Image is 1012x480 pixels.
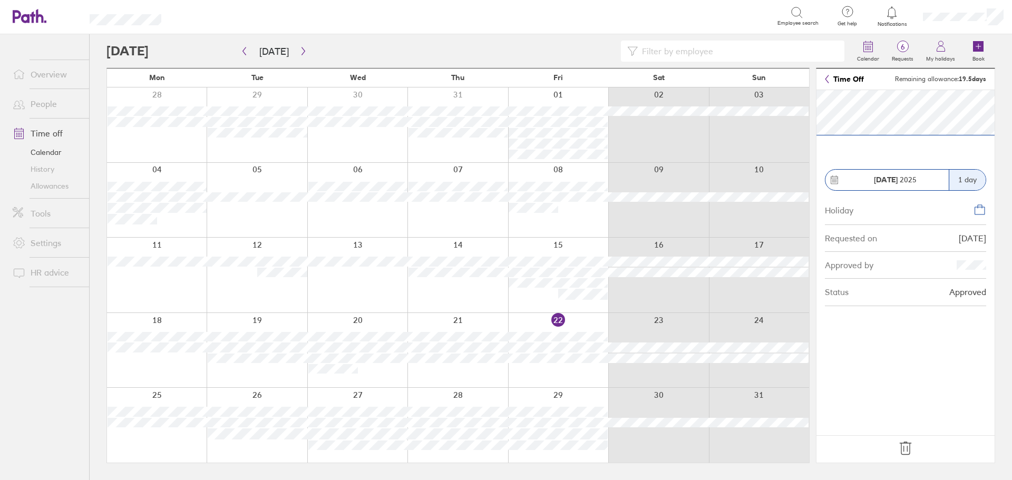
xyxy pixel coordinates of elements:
[920,34,961,68] a: My holidays
[752,73,766,82] span: Sun
[851,34,885,68] a: Calendar
[825,233,877,243] div: Requested on
[4,178,89,194] a: Allowances
[959,233,986,243] div: [DATE]
[851,53,885,62] label: Calendar
[4,262,89,283] a: HR advice
[451,73,464,82] span: Thu
[4,64,89,85] a: Overview
[777,20,819,26] span: Employee search
[825,260,873,270] div: Approved by
[949,287,986,297] div: Approved
[251,73,264,82] span: Tue
[4,93,89,114] a: People
[251,43,297,60] button: [DATE]
[961,34,995,68] a: Book
[885,43,920,51] span: 6
[638,41,838,61] input: Filter by employee
[874,175,917,184] span: 2025
[966,53,991,62] label: Book
[875,21,909,27] span: Notifications
[149,73,165,82] span: Mon
[4,123,89,144] a: Time off
[350,73,366,82] span: Wed
[830,21,864,27] span: Get help
[4,144,89,161] a: Calendar
[949,170,986,190] div: 1 day
[4,232,89,253] a: Settings
[825,75,864,83] a: Time Off
[885,53,920,62] label: Requests
[920,53,961,62] label: My holidays
[553,73,563,82] span: Fri
[4,203,89,224] a: Tools
[190,11,217,21] div: Search
[875,5,909,27] a: Notifications
[4,161,89,178] a: History
[874,175,898,184] strong: [DATE]
[653,73,665,82] span: Sat
[825,287,849,297] div: Status
[885,34,920,68] a: 6Requests
[959,75,986,83] strong: 19.5 days
[825,203,853,215] div: Holiday
[895,75,986,83] span: Remaining allowance:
